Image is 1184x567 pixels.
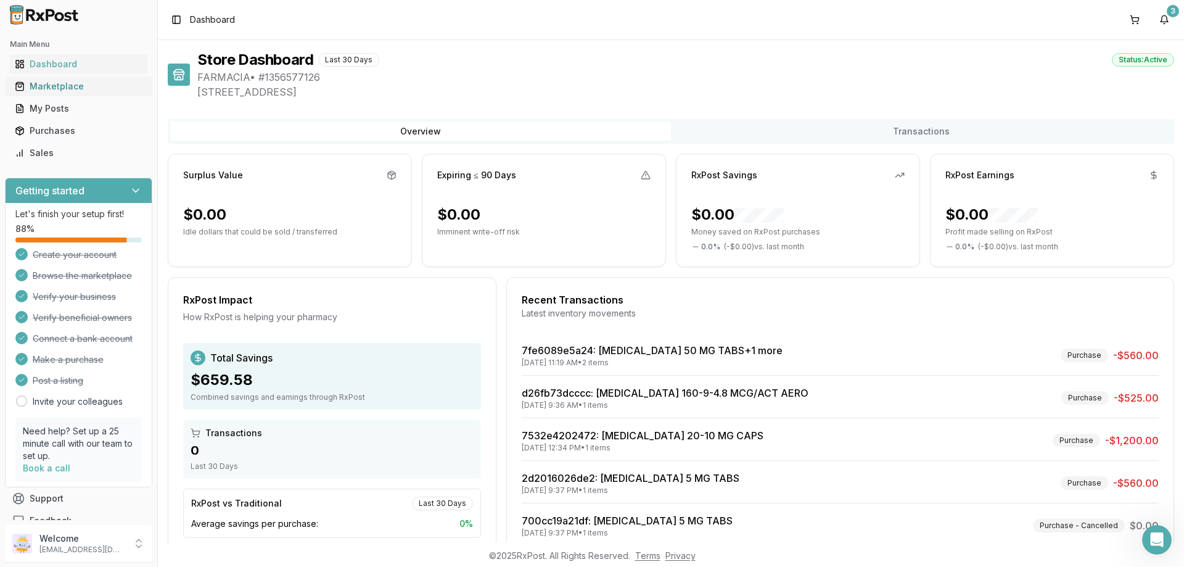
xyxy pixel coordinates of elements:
[691,227,905,237] p: Money saved on RxPost purchases
[1105,433,1159,448] span: -$1,200.00
[10,97,147,120] a: My Posts
[1130,518,1159,533] span: $0.00
[15,147,142,159] div: Sales
[437,205,480,225] div: $0.00
[1061,391,1109,405] div: Purchase
[5,121,152,141] button: Purchases
[33,249,117,261] span: Create your account
[1142,525,1172,555] iframe: Intercom live chat
[1167,5,1179,17] div: 3
[183,227,397,237] p: Idle dollars that could be sold / transferred
[5,5,84,25] img: RxPost Logo
[33,375,83,387] span: Post a listing
[197,85,1174,99] span: [STREET_ADDRESS]
[1053,434,1100,447] div: Purchase
[724,242,804,252] span: ( - $0.00 ) vs. last month
[33,395,123,408] a: Invite your colleagues
[183,205,226,225] div: $0.00
[191,392,474,402] div: Combined savings and earnings through RxPost
[437,227,651,237] p: Imminent write-off risk
[955,242,974,252] span: 0.0 %
[691,169,757,181] div: RxPost Savings
[15,208,142,220] p: Let's finish your setup first!
[10,75,147,97] a: Marketplace
[12,534,32,553] img: User avatar
[5,510,152,532] button: Feedback
[183,292,481,307] div: RxPost Impact
[39,532,125,545] p: Welcome
[210,350,273,365] span: Total Savings
[197,50,313,70] h1: Store Dashboard
[1061,349,1108,362] div: Purchase
[191,370,474,390] div: $659.58
[522,429,763,442] a: 7532e4202472: [MEDICAL_DATA] 20-10 MG CAPS
[15,58,142,70] div: Dashboard
[10,142,147,164] a: Sales
[522,400,808,410] div: [DATE] 9:36 AM • 1 items
[5,77,152,96] button: Marketplace
[170,122,671,141] button: Overview
[190,14,235,26] span: Dashboard
[15,80,142,93] div: Marketplace
[412,497,473,510] div: Last 30 Days
[1113,348,1159,363] span: -$560.00
[691,205,784,225] div: $0.00
[10,39,147,49] h2: Main Menu
[945,205,1038,225] div: $0.00
[191,461,474,471] div: Last 30 Days
[945,169,1014,181] div: RxPost Earnings
[522,528,733,538] div: [DATE] 9:37 PM • 1 items
[522,307,1159,320] div: Latest inventory movements
[10,120,147,142] a: Purchases
[191,497,282,510] div: RxPost vs Traditional
[945,227,1159,237] p: Profit made selling on RxPost
[5,487,152,510] button: Support
[15,125,142,137] div: Purchases
[33,354,104,366] span: Make a purchase
[197,70,1174,85] span: FARMACIA • # 1356577126
[522,486,739,495] div: [DATE] 9:37 PM • 1 items
[33,333,133,345] span: Connect a bank account
[437,169,516,181] div: Expiring ≤ 90 Days
[701,242,720,252] span: 0.0 %
[522,358,783,368] div: [DATE] 11:19 AM • 2 items
[665,550,696,561] a: Privacy
[1033,519,1125,532] div: Purchase - Cancelled
[10,53,147,75] a: Dashboard
[30,515,72,527] span: Feedback
[522,515,733,527] a: 700cc19a21df: [MEDICAL_DATA] 5 MG TABS
[183,311,481,323] div: How RxPost is helping your pharmacy
[522,472,739,484] a: 2d2016026de2: [MEDICAL_DATA] 5 MG TABS
[1113,476,1159,490] span: -$560.00
[522,292,1159,307] div: Recent Transactions
[23,425,134,462] p: Need help? Set up a 25 minute call with our team to set up.
[5,143,152,163] button: Sales
[191,518,318,530] span: Average savings per purchase:
[33,312,132,324] span: Verify beneficial owners
[23,463,70,473] a: Book a call
[1154,10,1174,30] button: 3
[459,518,473,530] span: 0 %
[522,443,763,453] div: [DATE] 12:34 PM • 1 items
[33,270,132,282] span: Browse the marketplace
[190,14,235,26] nav: breadcrumb
[522,344,783,357] a: 7fe6089e5a24: [MEDICAL_DATA] 50 MG TABS+1 more
[15,223,35,235] span: 88 %
[318,53,379,67] div: Last 30 Days
[39,545,125,555] p: [EMAIL_ADDRESS][DOMAIN_NAME]
[1112,53,1174,67] div: Status: Active
[33,291,116,303] span: Verify your business
[183,169,243,181] div: Surplus Value
[191,442,474,459] div: 0
[5,99,152,118] button: My Posts
[15,102,142,115] div: My Posts
[635,550,660,561] a: Terms
[205,427,262,439] span: Transactions
[1114,391,1159,405] span: -$525.00
[1061,476,1108,490] div: Purchase
[15,183,84,198] h3: Getting started
[522,387,808,399] a: d26fb73dcccc: [MEDICAL_DATA] 160-9-4.8 MCG/ACT AERO
[671,122,1172,141] button: Transactions
[5,54,152,74] button: Dashboard
[978,242,1058,252] span: ( - $0.00 ) vs. last month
